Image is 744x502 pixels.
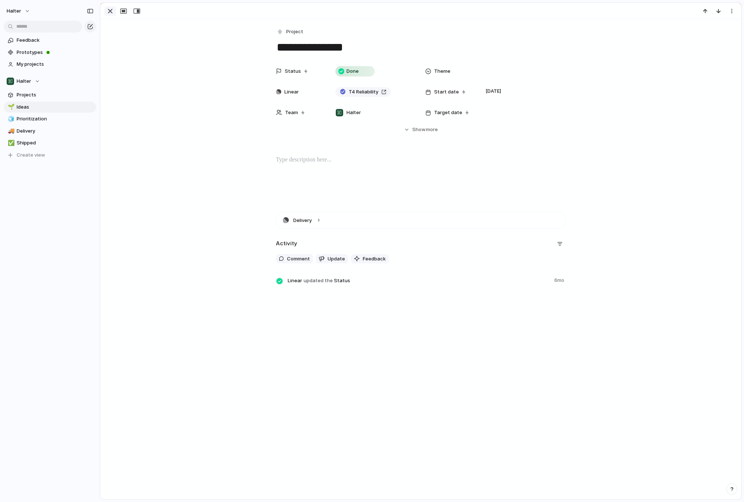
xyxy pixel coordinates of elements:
span: Feedback [17,37,94,44]
span: Delivery [17,127,94,135]
button: Halter [4,76,96,87]
div: 🚚 [8,127,13,135]
span: Start date [434,88,459,96]
div: 🌱 [8,103,13,111]
button: 🧊 [7,115,14,123]
a: 🧊Prioritization [4,113,96,124]
button: Create view [4,150,96,161]
span: Target date [434,109,462,116]
span: Shipped [17,139,94,147]
span: 6mo [554,275,566,284]
span: Linear [288,277,302,284]
span: Prioritization [17,115,94,123]
button: Showmore [276,123,566,136]
h2: Activity [276,239,297,248]
div: ✅ [8,139,13,147]
span: more [426,126,438,133]
a: Feedback [4,35,96,46]
span: Show [412,126,426,133]
a: T4 Reliability [335,87,391,97]
a: 🌱Ideas [4,102,96,113]
span: Theme [434,68,450,75]
span: Status [285,68,301,75]
button: Delivery [276,212,565,229]
span: Ideas [17,103,94,111]
span: Feedback [363,255,386,263]
a: My projects [4,59,96,70]
span: Projects [17,91,94,99]
span: Project [286,28,303,35]
button: Update [316,254,348,264]
a: 🚚Delivery [4,126,96,137]
span: My projects [17,61,94,68]
button: Comment [276,254,313,264]
div: 🧊 [8,115,13,123]
button: halter [3,5,34,17]
button: Project [275,27,305,37]
span: Team [285,109,298,116]
span: Linear [284,88,299,96]
span: Comment [287,255,310,263]
span: halter [7,7,21,15]
span: Prototypes [17,49,94,56]
a: Projects [4,89,96,100]
button: ✅ [7,139,14,147]
a: ✅Shipped [4,137,96,148]
span: [DATE] [484,87,503,96]
span: Status [288,275,550,286]
button: Feedback [351,254,389,264]
span: Done [346,68,359,75]
a: Prototypes [4,47,96,58]
span: T4 Reliability [349,88,378,96]
span: Update [328,255,345,263]
span: updated the [304,277,333,284]
button: 🚚 [7,127,14,135]
span: Halter [17,78,31,85]
button: 🌱 [7,103,14,111]
span: Halter [346,109,361,116]
span: Create view [17,151,45,159]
